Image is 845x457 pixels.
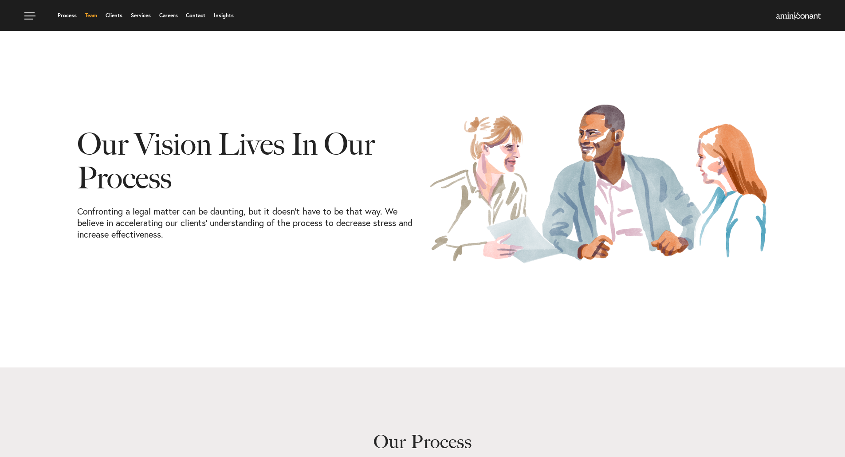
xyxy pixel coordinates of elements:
p: Confronting a legal matter can be daunting, but it doesn’t have to be that way. We believe in acc... [77,206,416,240]
a: Home [776,13,821,20]
a: Clients [106,13,122,18]
a: Insights [214,13,234,18]
a: Contact [186,13,205,18]
a: Team [85,13,97,18]
img: Our Process [429,103,768,264]
a: Services [131,13,151,18]
a: Careers [159,13,178,18]
a: Process [58,13,77,18]
img: Amini & Conant [776,12,821,20]
h1: Our Vision Lives In Our Process [77,127,416,206]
